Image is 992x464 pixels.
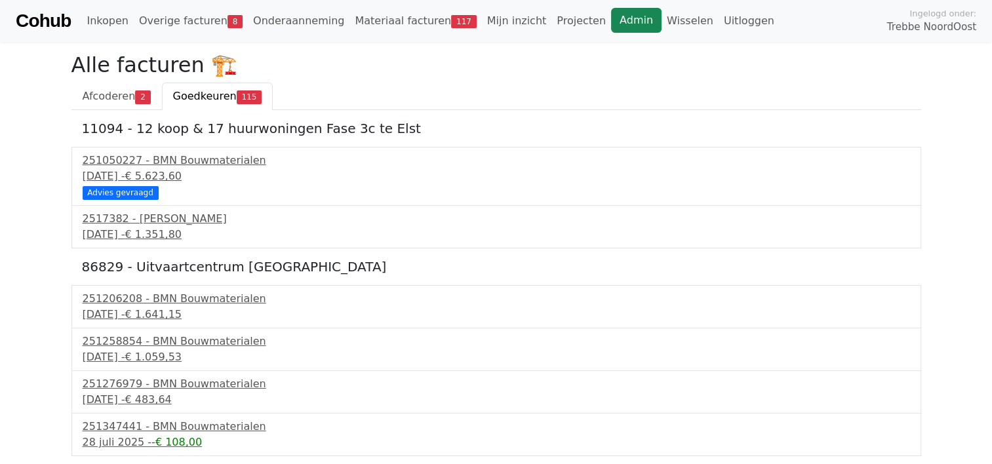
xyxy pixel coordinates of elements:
a: 251276979 - BMN Bouwmaterialen[DATE] -€ 483,64 [83,376,910,408]
div: 251347441 - BMN Bouwmaterialen [83,419,910,435]
div: [DATE] - [83,168,910,184]
a: Wisselen [662,8,719,34]
span: € 1.351,80 [125,228,182,241]
a: Afcoderen2 [71,83,162,110]
a: 251258854 - BMN Bouwmaterialen[DATE] -€ 1.059,53 [83,334,910,365]
a: 251347441 - BMN Bouwmaterialen28 juli 2025 --€ 108,00 [83,419,910,450]
div: [DATE] - [83,307,910,322]
span: Afcoderen [83,90,136,102]
a: 2517382 - [PERSON_NAME][DATE] -€ 1.351,80 [83,211,910,242]
span: € 5.623,60 [125,170,182,182]
div: Advies gevraagd [83,186,159,199]
h5: 86829 - Uitvaartcentrum [GEOGRAPHIC_DATA] [82,259,911,275]
div: 251276979 - BMN Bouwmaterialen [83,376,910,392]
a: Goedkeuren115 [162,83,273,110]
h5: 11094 - 12 koop & 17 huurwoningen Fase 3c te Elst [82,121,911,136]
h2: Alle facturen 🏗️ [71,52,921,77]
span: 8 [228,15,243,28]
div: 28 juli 2025 - [83,435,910,450]
div: 2517382 - [PERSON_NAME] [83,211,910,227]
span: Trebbe NoordOost [887,20,976,35]
a: Projecten [551,8,611,34]
div: 251258854 - BMN Bouwmaterialen [83,334,910,349]
div: 251050227 - BMN Bouwmaterialen [83,153,910,168]
a: Inkopen [81,8,133,34]
a: Overige facturen8 [134,8,248,34]
a: Cohub [16,5,71,37]
div: [DATE] - [83,392,910,408]
a: 251050227 - BMN Bouwmaterialen[DATE] -€ 5.623,60 Advies gevraagd [83,153,910,198]
a: Admin [611,8,662,33]
span: 2 [135,90,150,104]
a: Uitloggen [719,8,780,34]
a: Materiaal facturen117 [349,8,481,34]
div: [DATE] - [83,349,910,365]
span: € 1.641,15 [125,308,182,320]
span: € 483,64 [125,393,171,406]
a: Onderaanneming [248,8,349,34]
span: Goedkeuren [173,90,237,102]
a: Mijn inzicht [482,8,552,34]
span: 117 [451,15,477,28]
span: Ingelogd onder: [909,7,976,20]
span: 115 [237,90,262,104]
span: -€ 108,00 [151,436,202,448]
div: [DATE] - [83,227,910,242]
span: € 1.059,53 [125,351,182,363]
a: 251206208 - BMN Bouwmaterialen[DATE] -€ 1.641,15 [83,291,910,322]
div: 251206208 - BMN Bouwmaterialen [83,291,910,307]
